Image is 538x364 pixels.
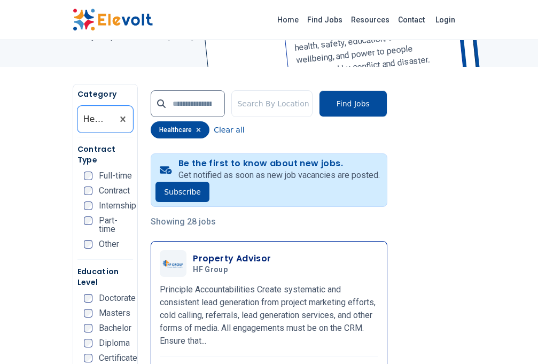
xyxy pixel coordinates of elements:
input: Other [84,240,92,249]
button: Subscribe [155,182,209,202]
input: Diploma [84,339,92,347]
h4: Be the first to know about new jobs. [178,158,380,169]
button: Clear all [214,121,244,138]
div: healthcare [151,121,209,138]
img: Elevolt [73,9,153,31]
a: Login [429,9,462,30]
p: Principle Accountabilities Create systematic and consistent lead generation from project marketin... [160,283,378,347]
input: Masters [84,309,92,317]
span: Diploma [99,339,130,347]
h5: Education Level [77,266,134,288]
span: Other [99,240,119,249]
input: Bachelor [84,324,92,332]
span: Contract [99,187,130,195]
img: HF Group [162,260,184,268]
input: Certificate [84,354,92,362]
h3: Property Advisor [193,252,271,265]
a: Find Jobs [303,11,347,28]
a: Resources [347,11,394,28]
input: Full-time [84,172,92,180]
h5: Category [77,89,134,99]
p: Get notified as soon as new job vacancies are posted. [178,169,380,182]
input: Doctorate [84,294,92,303]
span: Part-time [99,216,134,234]
span: Doctorate [99,294,136,303]
span: Masters [99,309,130,317]
span: HF Group [193,265,228,275]
p: Showing 28 jobs [151,215,387,228]
h5: Contract Type [77,144,134,165]
a: Contact [394,11,429,28]
iframe: Chat Widget [485,313,538,364]
button: Find Jobs [319,90,387,117]
a: Home [273,11,303,28]
span: Internship [99,202,136,210]
input: Contract [84,187,92,195]
span: Bachelor [99,324,131,332]
input: Internship [84,202,92,210]
span: Certificate [99,354,137,362]
input: Part-time [84,216,92,225]
span: Full-time [99,172,132,180]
